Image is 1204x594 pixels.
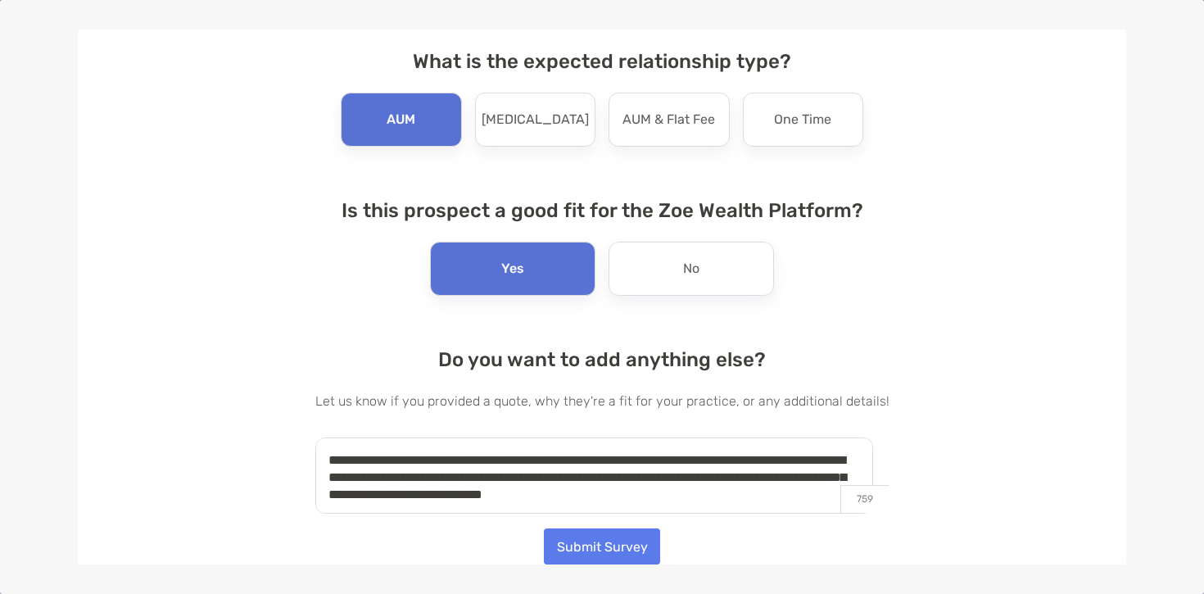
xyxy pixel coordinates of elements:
[544,528,660,565] button: Submit Survey
[387,107,415,133] p: AUM
[482,107,589,133] p: [MEDICAL_DATA]
[683,256,699,282] p: No
[622,107,715,133] p: AUM & Flat Fee
[315,50,889,73] h4: What is the expected relationship type?
[501,256,524,282] p: Yes
[840,485,889,513] p: 759
[315,348,889,371] h4: Do you want to add anything else?
[315,391,889,411] p: Let us know if you provided a quote, why they're a fit for your practice, or any additional details!
[774,107,831,133] p: One Time
[315,199,889,222] h4: Is this prospect a good fit for the Zoe Wealth Platform?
